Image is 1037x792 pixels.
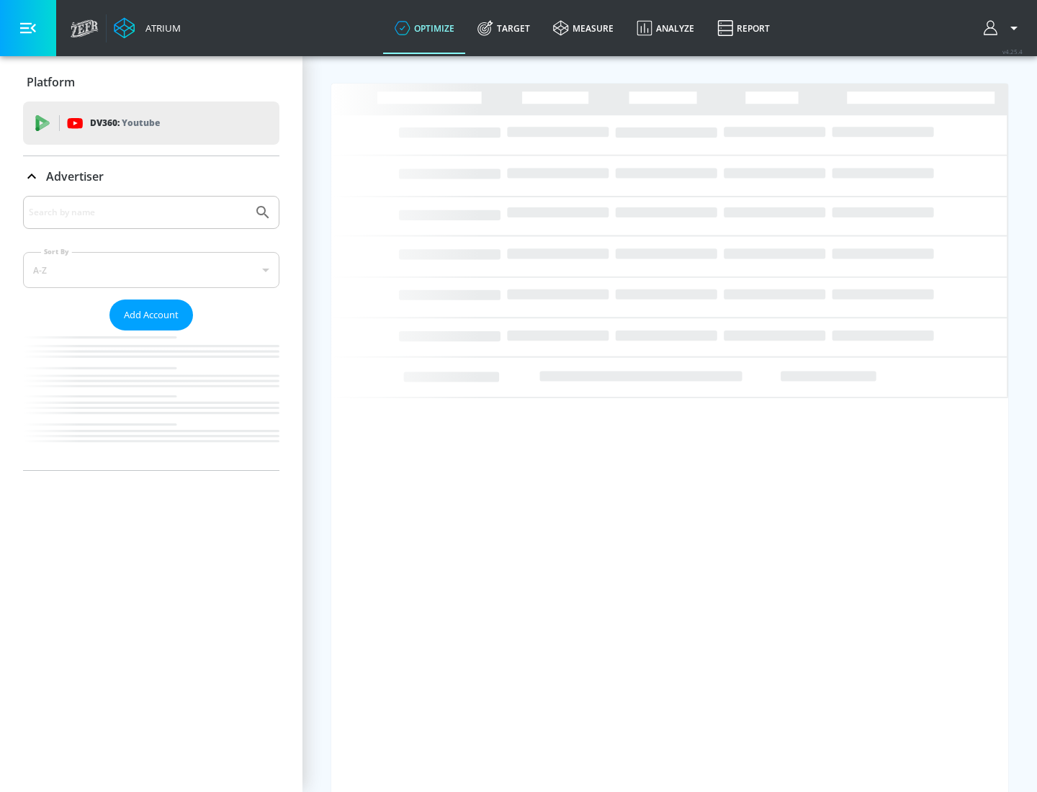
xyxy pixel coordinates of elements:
a: Target [466,2,542,54]
nav: list of Advertiser [23,330,279,470]
p: Advertiser [46,168,104,184]
div: A-Z [23,252,279,288]
div: Advertiser [23,156,279,197]
a: measure [542,2,625,54]
button: Add Account [109,300,193,330]
a: optimize [383,2,466,54]
input: Search by name [29,203,247,222]
div: Advertiser [23,196,279,470]
p: DV360: [90,115,160,131]
p: Platform [27,74,75,90]
p: Youtube [122,115,160,130]
a: Report [706,2,781,54]
span: v 4.25.4 [1002,48,1023,55]
div: Platform [23,62,279,102]
label: Sort By [41,247,72,256]
a: Analyze [625,2,706,54]
span: Add Account [124,307,179,323]
a: Atrium [114,17,181,39]
div: Atrium [140,22,181,35]
div: DV360: Youtube [23,102,279,145]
